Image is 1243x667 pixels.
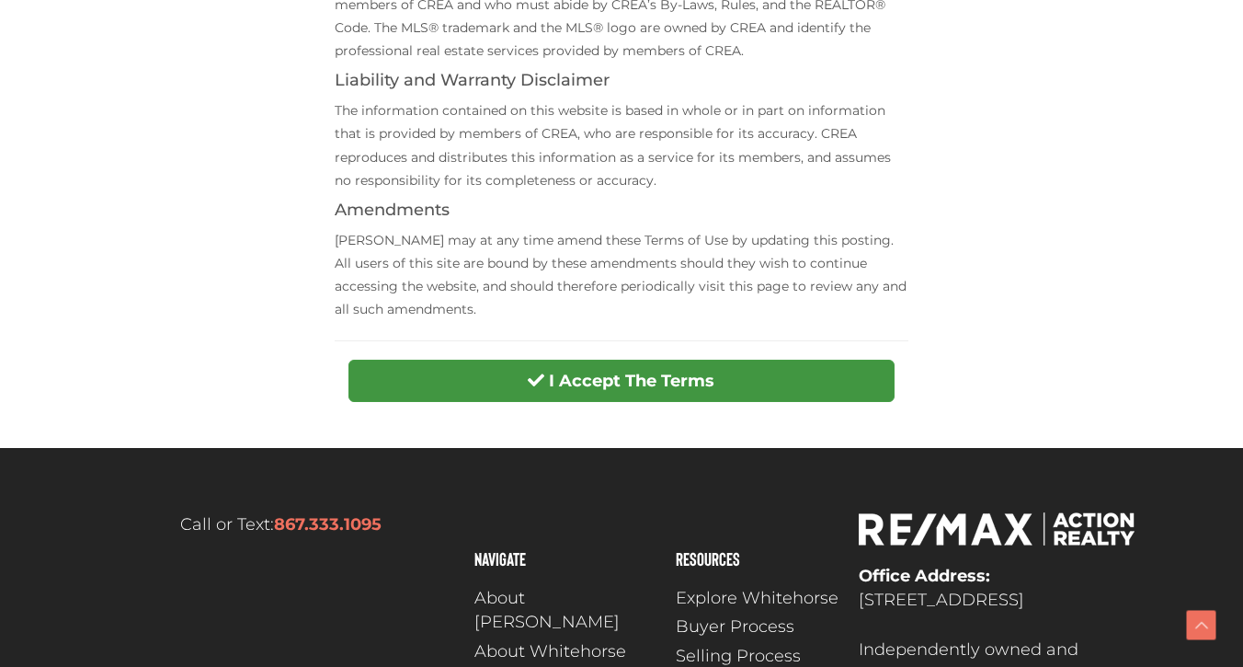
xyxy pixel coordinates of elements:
h4: Amendments [335,201,907,220]
span: About Whitehorse [474,639,626,664]
h4: Liability and Warranty Disclaimer [335,72,907,90]
a: Buyer Process [676,615,840,639]
p: Call or Text: [107,512,456,537]
a: 867.333.1095 [274,514,382,535]
p: [PERSON_NAME] may at any time amend these Terms of Use by updating this posting. All users of thi... [335,229,907,322]
a: About [PERSON_NAME] [474,586,657,636]
span: Buyer Process [676,615,794,639]
h4: Resources [676,549,840,568]
span: Explore Whitehorse [676,586,838,611]
p: The information contained on this website is based in whole or in part on information that is pro... [335,99,907,192]
strong: I Accept The Terms [549,371,714,391]
button: I Accept The Terms [348,360,894,402]
a: About Whitehorse [474,639,657,664]
a: Explore Whitehorse [676,586,840,611]
strong: Office Address: [859,566,990,586]
h4: Navigate [474,549,657,568]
